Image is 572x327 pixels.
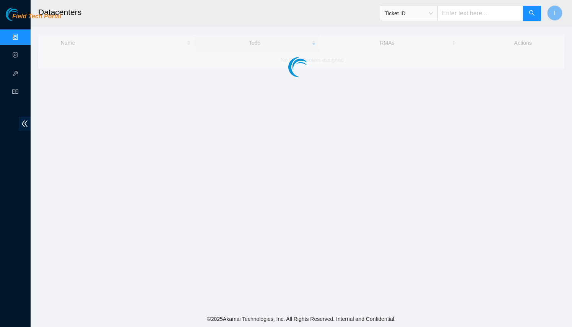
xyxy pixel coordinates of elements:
[6,14,61,24] a: Akamai TechnologiesField Tech Portal
[12,13,61,20] span: Field Tech Portal
[547,5,562,21] button: I
[6,8,39,21] img: Akamai Technologies
[529,10,535,17] span: search
[523,6,541,21] button: search
[12,85,18,101] span: read
[31,311,572,327] footer: © 2025 Akamai Technologies, Inc. All Rights Reserved. Internal and Confidential.
[19,117,31,131] span: double-left
[385,8,433,19] span: Ticket ID
[437,6,523,21] input: Enter text here...
[554,8,556,18] span: I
